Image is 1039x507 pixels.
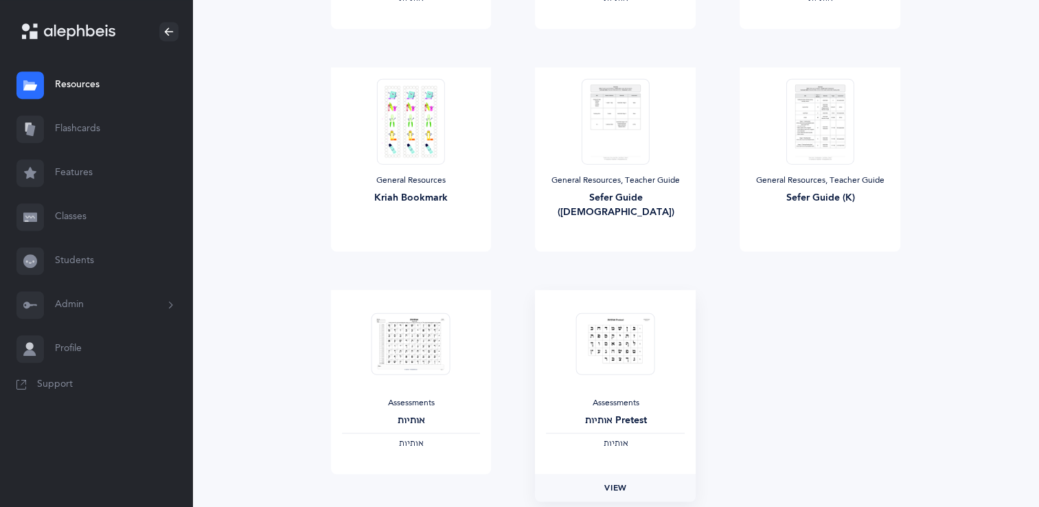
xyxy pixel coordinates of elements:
span: ‫אותיות‬ [398,438,423,448]
img: Test_Form_-_%D7%90%D7%95%D7%AA%D7%99%D7%95%D7%AA_thumbnail_1703568131.png [372,313,450,375]
a: View [535,474,696,502]
div: General Resources, Teacher Guide [751,175,889,186]
img: Sefer_Guide_-_Purple_-_Four_Year_Olds_thumbnail_1757597064.png [582,78,649,164]
div: Assessments [342,398,481,409]
img: Alephbeis_bookmarks_thumbnail_1613454458.png [377,78,444,164]
div: Sefer Guide (K) [751,191,889,205]
img: Sefer_Guide_-_Pink_-_Kindergarten_thumbnail_1757597249.png [786,78,854,164]
div: General Resources [342,175,481,186]
div: Kriah Bookmark [342,191,481,205]
div: Assessments [546,398,685,409]
span: View [604,482,626,494]
span: Support [37,378,73,392]
div: אותיות [342,414,481,428]
div: Sefer Guide ([DEMOGRAPHIC_DATA]) [546,191,685,220]
img: Test_Form_-_%D7%90%D7%95%D7%AA%D7%99%D7%95%D7%AA_Pretest_thumbnail_1703568182.png [576,313,655,375]
div: אותיות Pretest [546,414,685,428]
span: ‫אותיות‬ [603,438,628,448]
div: General Resources, Teacher Guide [546,175,685,186]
